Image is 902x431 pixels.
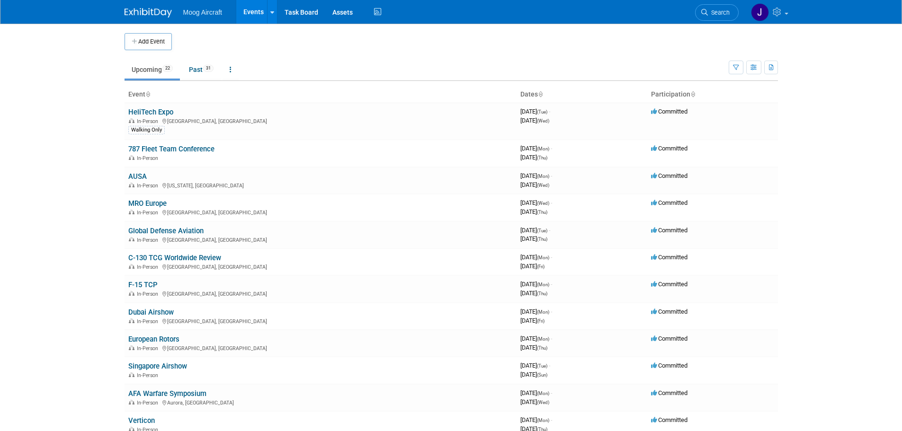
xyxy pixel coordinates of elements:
span: Committed [651,335,688,342]
th: Event [125,87,517,103]
span: - [549,227,550,234]
span: [DATE] [520,254,552,261]
span: [DATE] [520,199,552,206]
img: In-Person Event [129,237,134,242]
span: In-Person [137,264,161,270]
a: AUSA [128,172,147,181]
span: [DATE] [520,117,549,124]
span: In-Person [137,372,161,378]
img: In-Person Event [129,318,134,323]
a: Dubai Airshow [128,308,174,317]
span: Committed [651,416,688,423]
span: [DATE] [520,263,545,270]
span: (Thu) [537,210,547,215]
a: Sort by Event Name [145,90,150,98]
span: [DATE] [520,145,552,152]
div: [GEOGRAPHIC_DATA], [GEOGRAPHIC_DATA] [128,208,513,216]
a: C-130 TCG Worldwide Review [128,254,221,262]
span: [DATE] [520,227,550,234]
span: In-Person [137,345,161,352]
img: Josh Maday [751,3,769,21]
span: Committed [651,145,688,152]
a: Global Defense Aviation [128,227,204,235]
span: In-Person [137,318,161,325]
span: - [549,108,550,115]
span: - [551,416,552,423]
span: [DATE] [520,398,549,405]
div: Aurora, [GEOGRAPHIC_DATA] [128,398,513,406]
th: Dates [517,87,647,103]
div: [GEOGRAPHIC_DATA], [GEOGRAPHIC_DATA] [128,117,513,124]
span: (Mon) [537,391,549,396]
span: - [551,335,552,342]
span: (Mon) [537,255,549,260]
img: In-Person Event [129,291,134,296]
a: Past31 [182,61,221,79]
span: (Sun) [537,372,547,378]
span: Moog Aircraft [183,9,222,16]
a: Sort by Start Date [538,90,543,98]
a: Search [695,4,739,21]
span: - [551,308,552,315]
span: (Mon) [537,282,549,287]
img: In-Person Event [129,400,134,405]
img: In-Person Event [129,264,134,269]
a: Verticon [128,416,155,425]
span: (Mon) [537,309,549,315]
span: [DATE] [520,416,552,423]
span: [DATE] [520,335,552,342]
span: In-Person [137,183,161,189]
img: In-Person Event [129,345,134,350]
span: Committed [651,281,688,288]
a: Sort by Participation Type [690,90,695,98]
span: Committed [651,362,688,369]
span: (Wed) [537,400,549,405]
span: [DATE] [520,181,549,188]
span: [DATE] [520,235,547,242]
span: (Thu) [537,237,547,242]
span: In-Person [137,291,161,297]
span: - [551,389,552,396]
div: Walking Only [128,126,165,134]
span: [DATE] [520,281,552,288]
span: (Wed) [537,201,549,206]
span: [DATE] [520,362,550,369]
span: (Wed) [537,118,549,123]
span: [DATE] [520,317,545,324]
span: - [551,145,552,152]
span: [DATE] [520,154,547,161]
span: [DATE] [520,308,552,315]
img: In-Person Event [129,183,134,187]
span: [DATE] [520,108,550,115]
span: - [551,199,552,206]
span: (Mon) [537,418,549,423]
span: In-Person [137,400,161,406]
button: Add Event [125,33,172,50]
span: Committed [651,199,688,206]
a: AFA Warfare Symposium [128,389,206,398]
span: - [549,362,550,369]
div: [GEOGRAPHIC_DATA], [GEOGRAPHIC_DATA] [128,317,513,325]
img: In-Person Event [129,210,134,214]
span: Search [708,9,730,16]
span: In-Person [137,210,161,216]
a: MRO Europe [128,199,167,208]
span: Committed [651,108,688,115]
span: Committed [651,308,688,315]
span: - [551,281,552,288]
a: Upcoming22 [125,61,180,79]
img: In-Person Event [129,155,134,160]
div: [GEOGRAPHIC_DATA], [GEOGRAPHIC_DATA] [128,290,513,297]
span: Committed [651,227,688,234]
span: [DATE] [520,344,547,351]
div: [GEOGRAPHIC_DATA], [GEOGRAPHIC_DATA] [128,263,513,270]
div: [US_STATE], [GEOGRAPHIC_DATA] [128,181,513,189]
div: [GEOGRAPHIC_DATA], [GEOGRAPHIC_DATA] [128,344,513,352]
span: (Mon) [537,174,549,179]
span: In-Person [137,118,161,124]
span: (Tue) [537,109,547,114]
a: F-15 TCP [128,281,158,289]
span: In-Person [137,237,161,243]
a: European Rotors [128,335,179,343]
span: (Fri) [537,264,545,269]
